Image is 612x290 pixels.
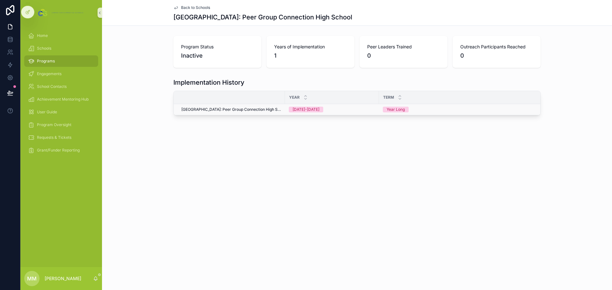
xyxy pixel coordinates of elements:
[181,107,281,112] a: [GEOGRAPHIC_DATA]: Peer Group Connection High School
[37,46,51,51] span: Schools
[181,51,254,60] span: Inactive
[181,5,210,10] span: Back to Schools
[45,275,81,282] p: [PERSON_NAME]
[24,81,98,92] a: School Contacts
[24,119,98,131] a: Program Oversight
[37,135,71,140] span: Requests & Tickets
[24,94,98,105] a: Achievement Mentoring Hub
[24,30,98,41] a: Home
[367,44,440,50] span: Peer Leaders Trained
[24,55,98,67] a: Programs
[293,107,319,112] div: [DATE]-[DATE]
[289,107,375,112] a: [DATE]-[DATE]
[460,51,533,60] span: 0
[24,68,98,80] a: Engagements
[37,97,89,102] span: Achievement Mentoring Hub
[383,107,541,112] a: Year Long
[24,106,98,118] a: User Guide
[387,107,405,112] div: Year Long
[181,44,254,50] span: Program Status
[367,51,440,60] span: 0
[37,71,62,76] span: Engagements
[37,59,55,64] span: Programs
[24,145,98,156] a: Grant/Funder Reporting
[37,148,80,153] span: Grant/Funder Reporting
[37,122,71,127] span: Program Oversight
[173,5,210,10] a: Back to Schools
[37,84,67,89] span: School Contacts
[383,95,394,100] span: Term
[274,44,347,50] span: Years of Implementation
[460,44,533,50] span: Outreach Participants Reached
[24,132,98,143] a: Requests & Tickets
[274,51,347,60] span: 1
[173,13,352,22] h1: [GEOGRAPHIC_DATA]: Peer Group Connection High School
[289,95,300,100] span: Year
[37,8,85,18] img: App logo
[37,110,57,115] span: User Guide
[20,25,102,164] div: scrollable content
[24,43,98,54] a: Schools
[173,78,244,87] h1: Implementation History
[37,33,48,38] span: Home
[27,275,37,282] span: MM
